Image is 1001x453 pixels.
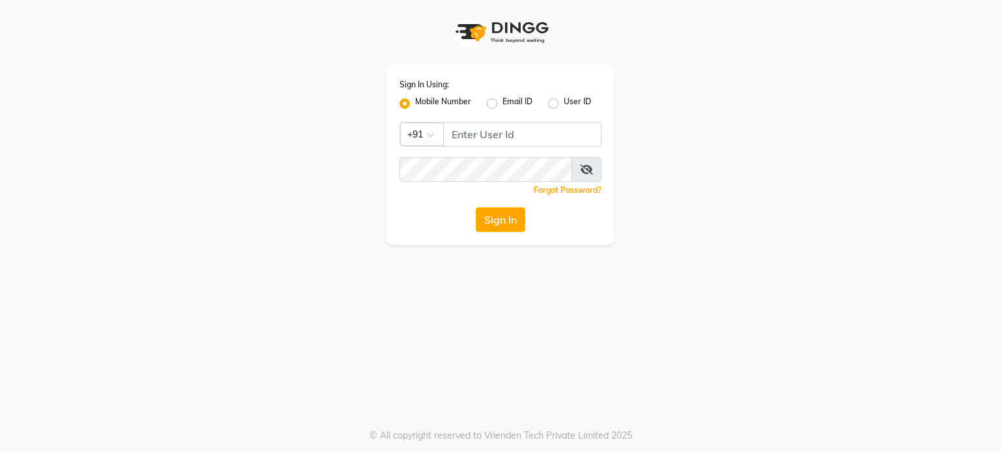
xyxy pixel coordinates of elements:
input: Username [443,122,602,147]
button: Sign In [476,207,525,232]
a: Forgot Password? [534,185,602,195]
label: Mobile Number [415,96,471,111]
img: logo1.svg [448,13,553,51]
label: User ID [564,96,591,111]
label: Sign In Using: [399,79,449,91]
label: Email ID [502,96,532,111]
input: Username [399,157,572,182]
